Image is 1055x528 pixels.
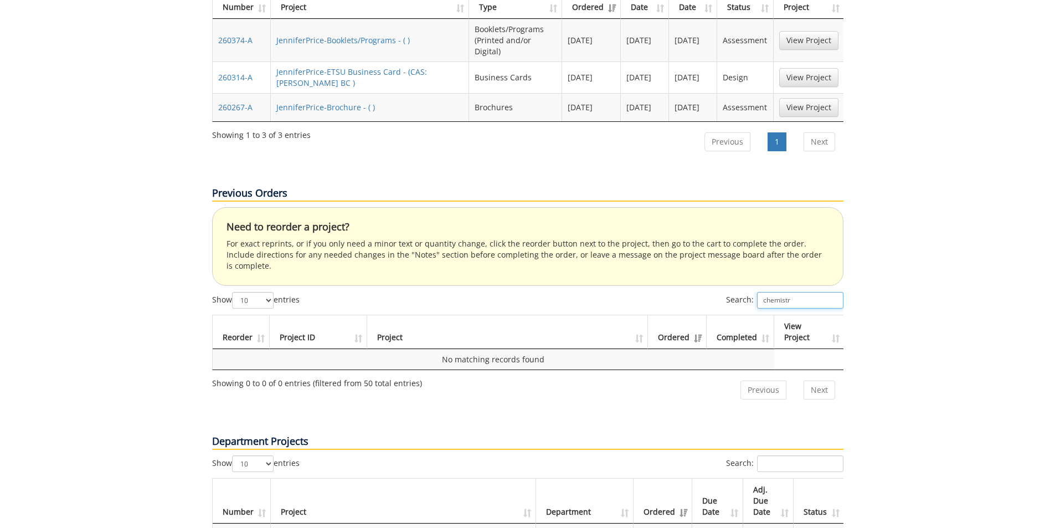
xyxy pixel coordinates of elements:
a: 260374-A [218,35,253,45]
th: Reorder: activate to sort column ascending [213,315,270,349]
th: Due Date: activate to sort column ascending [692,479,743,524]
p: For exact reprints, or if you only need a minor text or quantity change, click the reorder button... [227,238,829,271]
td: Assessment [717,93,773,121]
label: Search: [726,455,843,472]
a: Previous [740,381,786,399]
a: JenniferPrice-Booklets/Programs - ( ) [276,35,410,45]
td: Business Cards [469,61,562,93]
th: Completed: activate to sort column ascending [707,315,774,349]
label: Show entries [212,455,300,472]
td: [DATE] [621,93,670,121]
th: View Project: activate to sort column ascending [774,315,844,349]
a: Next [804,132,835,151]
a: Next [804,381,835,399]
td: No matching records found [213,349,774,370]
h4: Need to reorder a project? [227,222,829,233]
td: Assessment [717,19,773,61]
p: Previous Orders [212,186,843,202]
label: Show entries [212,292,300,309]
th: Project: activate to sort column ascending [367,315,648,349]
td: [DATE] [669,19,717,61]
p: Department Projects [212,434,843,450]
th: Department: activate to sort column ascending [536,479,634,524]
a: JenniferPrice-Brochure - ( ) [276,102,375,112]
input: Search: [757,292,843,309]
td: Design [717,61,773,93]
td: [DATE] [562,61,621,93]
select: Showentries [232,292,274,309]
a: View Project [779,68,838,87]
td: [DATE] [562,19,621,61]
div: Showing 0 to 0 of 0 entries (filtered from 50 total entries) [212,373,422,389]
th: Number: activate to sort column ascending [213,479,271,524]
th: Ordered: activate to sort column ascending [648,315,707,349]
td: [DATE] [621,19,670,61]
a: 1 [768,132,786,151]
td: Booklets/Programs (Printed and/or Digital) [469,19,562,61]
th: Project: activate to sort column ascending [271,479,536,524]
td: Brochures [469,93,562,121]
td: [DATE] [562,93,621,121]
a: Previous [704,132,750,151]
th: Status: activate to sort column ascending [794,479,843,524]
div: Showing 1 to 3 of 3 entries [212,125,311,141]
a: 260314-A [218,72,253,83]
a: JenniferPrice-ETSU Business Card - (CAS: [PERSON_NAME] BC ) [276,66,427,88]
td: [DATE] [669,61,717,93]
label: Search: [726,292,843,309]
a: View Project [779,31,838,50]
th: Project ID: activate to sort column ascending [270,315,367,349]
td: [DATE] [621,61,670,93]
input: Search: [757,455,843,472]
a: 260267-A [218,102,253,112]
td: [DATE] [669,93,717,121]
select: Showentries [232,455,274,472]
th: Ordered: activate to sort column ascending [634,479,692,524]
a: View Project [779,98,838,117]
th: Adj. Due Date: activate to sort column ascending [743,479,794,524]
